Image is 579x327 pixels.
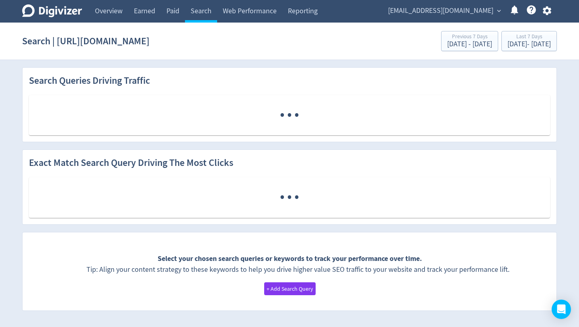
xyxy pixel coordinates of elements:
[279,95,286,136] span: ·
[286,177,293,218] span: ·
[447,34,492,41] div: Previous 7 Days
[279,177,286,218] span: ·
[441,31,498,51] button: Previous 7 Days[DATE] - [DATE]
[22,28,150,54] h1: Search | [URL][DOMAIN_NAME]
[507,41,551,48] div: [DATE] - [DATE]
[388,4,493,17] span: [EMAIL_ADDRESS][DOMAIN_NAME]
[45,264,550,275] dd: Tip: Align your content strategy to these keywords to help you drive higher value SEO traffic to ...
[267,286,313,292] span: + Add Search Query
[286,95,293,136] span: ·
[552,300,571,319] div: Open Intercom Messenger
[507,34,551,41] div: Last 7 Days
[501,31,557,51] button: Last 7 Days[DATE]- [DATE]
[385,4,503,17] button: [EMAIL_ADDRESS][DOMAIN_NAME]
[447,41,492,48] div: [DATE] - [DATE]
[29,156,233,170] h2: Exact Match Search Query Driving The Most Clicks
[29,74,150,88] h2: Search Queries Driving Traffic
[293,177,300,218] span: ·
[158,254,422,263] strong: Select your chosen search queries or keywords to track your performance over time.
[495,7,503,14] span: expand_more
[293,95,300,136] span: ·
